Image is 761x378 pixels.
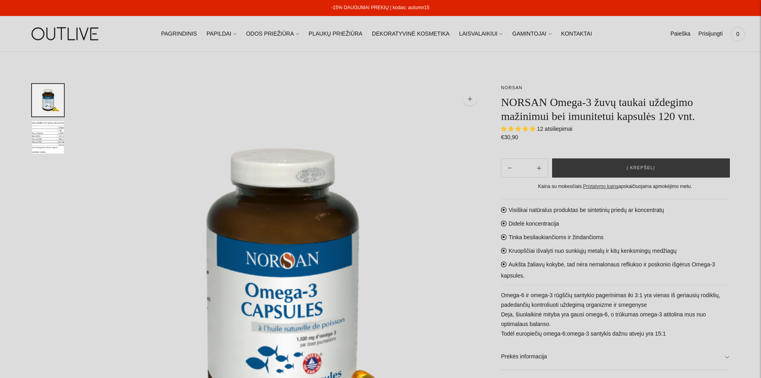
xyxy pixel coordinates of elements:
[501,182,729,191] div: Kaina su mokesčiais. apskaičiuojama apmokėjimo metu.
[731,25,745,43] a: 0
[537,126,572,132] span: 12 atsiliepimai
[501,291,729,339] p: Omega-6 ir omega-3 rūgščių santykio pagerinimas iki 3:1 yra vienas iš geriausių rodiklių, padedan...
[501,126,537,132] span: 4.92 stars
[561,25,592,43] a: KONTAKTAI
[512,25,551,43] a: GAMINTOJAI
[627,164,655,172] span: Į krepšelį
[459,25,503,43] a: LAISVALAIKIUI
[372,25,449,43] a: DEKORATYVINĖ KOSMETIKA
[552,158,730,178] button: Į krepšelį
[518,162,530,174] input: Product quantity
[246,25,299,43] a: ODOS PRIEŽIŪRA
[331,5,429,10] a: -15% DAUGUMAI PREKIŲ | kodas: autumn15
[501,344,729,370] a: Prekės informacija
[670,25,690,43] a: Paieška
[583,184,619,189] a: Pristatymo kaina
[501,95,729,123] h1: NORSAN Omega-3 žuvų taukai uždegimo mažinimui bei imunitetui kapsulės 120 vnt.
[16,20,116,48] img: OUTLIVE
[732,28,743,40] span: 0
[309,25,363,43] a: PLAUKŲ PRIEŽIŪRA
[501,158,518,178] button: Add product quantity
[531,158,548,178] button: Subtract product quantity
[501,85,523,90] a: NORSAN
[32,84,64,116] button: Translation missing: en.general.accessibility.image_thumbail
[501,134,518,140] span: €30,90
[207,25,236,43] a: PAPILDAI
[161,25,197,43] a: PAGRINDINIS
[32,121,64,154] button: Translation missing: en.general.accessibility.image_thumbail
[698,25,723,43] a: Prisijungti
